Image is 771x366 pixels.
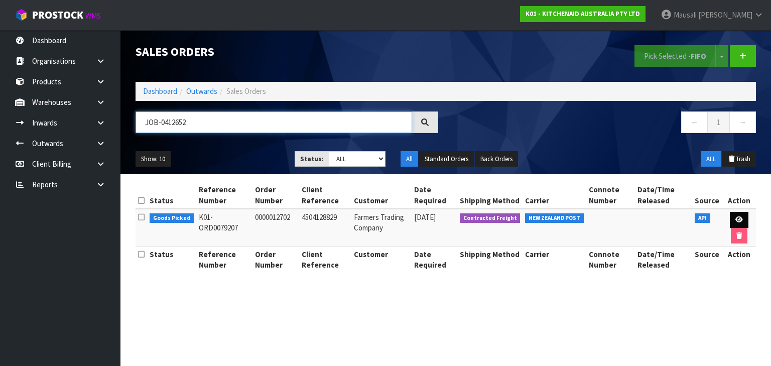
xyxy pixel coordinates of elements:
[457,247,523,273] th: Shipping Method
[351,209,412,247] td: Farmers Trading Company
[412,247,457,273] th: Date Required
[457,182,523,209] th: Shipping Method
[351,247,412,273] th: Customer
[681,111,708,133] a: ←
[150,213,194,223] span: Goods Picked
[692,247,722,273] th: Source
[523,182,586,209] th: Carrier
[412,182,457,209] th: Date Required
[147,182,196,209] th: Status
[692,182,722,209] th: Source
[186,86,217,96] a: Outwards
[136,111,412,133] input: Search sales orders
[634,45,716,67] button: Pick Selected -FIFO
[635,182,692,209] th: Date/Time Released
[523,247,586,273] th: Carrier
[252,182,299,209] th: Order Number
[252,247,299,273] th: Order Number
[136,45,438,58] h1: Sales Orders
[701,151,721,167] button: ALL
[475,151,518,167] button: Back Orders
[674,10,697,20] span: Mausali
[196,247,252,273] th: Reference Number
[526,10,640,18] strong: K01 - KITCHENAID AUSTRALIA PTY LTD
[722,151,756,167] button: Trash
[147,247,196,273] th: Status
[635,247,692,273] th: Date/Time Released
[453,111,756,136] nav: Page navigation
[525,213,584,223] span: NEW ZEALAND POST
[196,209,252,247] td: K01-ORD0079207
[707,111,730,133] a: 1
[299,209,351,247] td: 4504128829
[722,247,756,273] th: Action
[196,182,252,209] th: Reference Number
[299,247,351,273] th: Client Reference
[729,111,756,133] a: →
[226,86,266,96] span: Sales Orders
[136,151,171,167] button: Show: 10
[252,209,299,247] td: 0000012702
[143,86,177,96] a: Dashboard
[85,11,101,21] small: WMS
[32,9,83,22] span: ProStock
[15,9,28,21] img: cube-alt.png
[586,182,635,209] th: Connote Number
[401,151,418,167] button: All
[698,10,752,20] span: [PERSON_NAME]
[351,182,412,209] th: Customer
[691,51,706,61] strong: FIFO
[414,212,436,222] span: [DATE]
[586,247,635,273] th: Connote Number
[520,6,646,22] a: K01 - KITCHENAID AUSTRALIA PTY LTD
[695,213,710,223] span: API
[299,182,351,209] th: Client Reference
[460,213,521,223] span: Contracted Freight
[419,151,474,167] button: Standard Orders
[300,155,324,163] strong: Status:
[722,182,756,209] th: Action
